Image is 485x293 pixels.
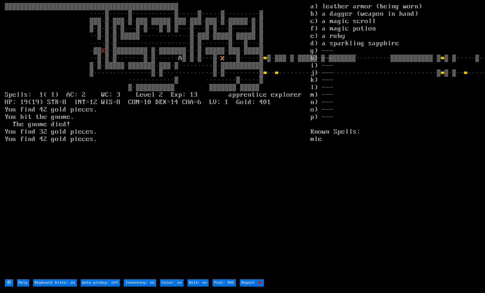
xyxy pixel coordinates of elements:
input: Help [17,279,29,287]
input: Color: on [160,279,184,287]
font: A [178,54,182,62]
input: Font: DOS [212,279,236,287]
input: ⚙️ [5,279,13,287]
input: Keyboard hints: on [33,279,77,287]
input: Auto-pickup: off [81,279,120,287]
font: % [221,54,225,62]
input: Bold: on [187,279,209,287]
input: Report 🐞 [240,279,264,287]
stats: a) leather armor (being worn) b) a dagger (weapon in hand) c) a magic scroll f) a magic potion e)... [310,3,480,278]
larn: ▒▒▒▒▒▒▒▒▒▒▒▒▒▒▒▒▒▒▒▒▒▒▒▒▒▒▒▒▒▒▒▒▒▒▒▒▒▒▒▒▒▒▒▒▒ ····▒·····▒···········▒·····▒·····▒·········▒ ▒▒▒·▒... [5,3,310,278]
font: K [101,47,105,55]
input: Inventory: on [124,279,156,287]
